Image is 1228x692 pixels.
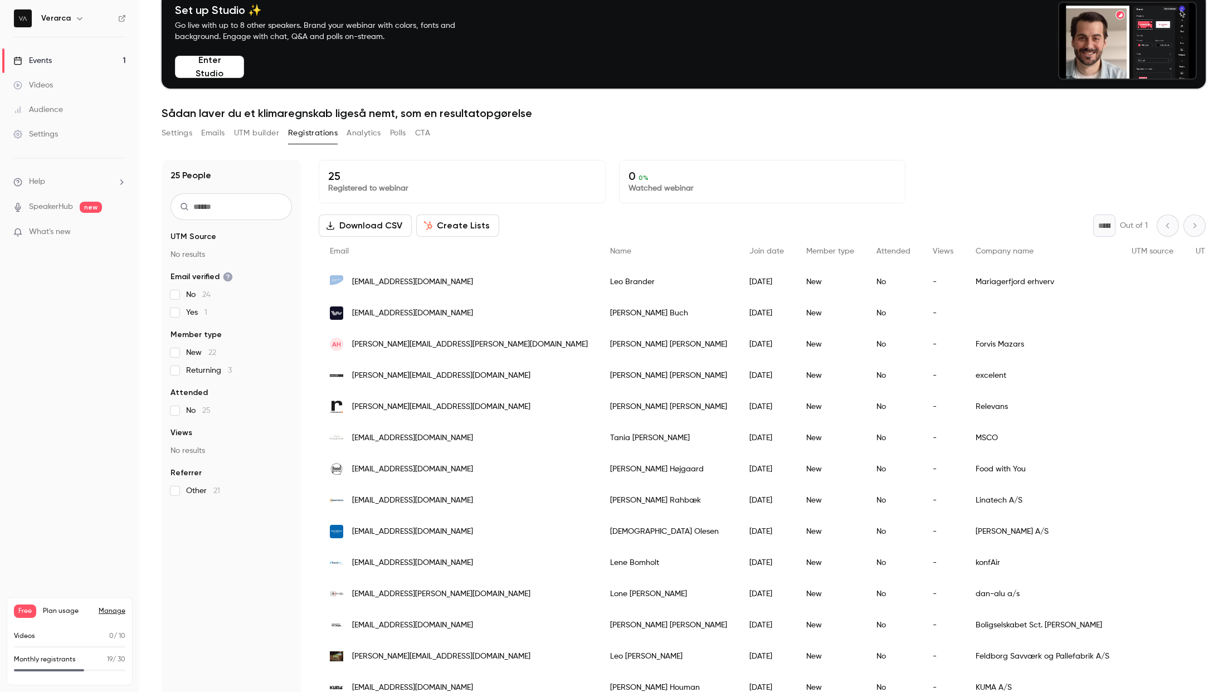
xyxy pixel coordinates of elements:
img: excelent.dk [330,369,343,382]
div: No [865,610,922,641]
img: pallefabrik.dk [330,651,343,661]
div: [PERSON_NAME] A/S [964,516,1120,547]
div: [DATE] [738,266,795,298]
span: UTM source [1132,247,1173,255]
span: 24 [202,291,211,299]
div: - [922,391,964,422]
div: [DATE] [738,454,795,485]
p: / 30 [107,655,125,665]
h6: Verarca [41,13,71,24]
img: bsjviborg.dk [330,618,343,632]
span: 3 [228,367,232,374]
button: Download CSV [319,215,412,237]
span: 21 [213,487,220,495]
div: [DATE] [738,298,795,329]
div: Settings [13,129,58,140]
button: Create Lists [416,215,499,237]
div: New [795,266,865,298]
li: help-dropdown-opener [13,176,126,188]
p: Go live with up to 8 other speakers. Brand your webinar with colors, fonts and background. Engage... [175,20,481,42]
p: No results [170,249,292,260]
span: Referrer [170,467,202,479]
div: [PERSON_NAME] [PERSON_NAME] [599,329,738,360]
div: No [865,266,922,298]
span: Email verified [170,271,233,282]
span: new [80,202,102,213]
button: Settings [162,124,192,142]
h4: Set up Studio ✨ [175,3,481,17]
p: Watched webinar [628,183,896,194]
div: Leo [PERSON_NAME] [599,641,738,672]
span: [EMAIL_ADDRESS][DOMAIN_NAME] [352,557,473,569]
div: No [865,641,922,672]
div: - [922,578,964,610]
div: - [922,516,964,547]
span: 0 [109,633,114,640]
div: [DATE] [738,422,795,454]
div: Linatech A/S [964,485,1120,516]
div: [DEMOGRAPHIC_DATA] Olesen [599,516,738,547]
span: 0 % [639,174,649,182]
div: dan-alu a/s [964,578,1120,610]
div: [PERSON_NAME] Højgaard [599,454,738,485]
div: konfAir [964,547,1120,578]
div: [DATE] [738,391,795,422]
div: No [865,360,922,391]
div: [PERSON_NAME] [PERSON_NAME] [599,391,738,422]
button: UTM builder [234,124,279,142]
span: Company name [976,247,1034,255]
span: AH [332,339,341,349]
div: MSCO [964,422,1120,454]
span: No [186,289,211,300]
span: 25 [202,407,211,415]
img: konfair.dk [330,556,343,569]
h1: 25 People [170,169,211,182]
div: [DATE] [738,610,795,641]
p: Videos [14,631,35,641]
div: No [865,298,922,329]
div: Relevans [964,391,1120,422]
img: mfer.dk [330,275,343,289]
div: Leo Brander [599,266,738,298]
div: - [922,641,964,672]
span: No [186,405,211,416]
span: Join date [749,247,784,255]
p: Registered to webinar [328,183,596,194]
div: Videos [13,80,53,91]
div: [DATE] [738,360,795,391]
span: Help [29,176,45,188]
div: Lone [PERSON_NAME] [599,578,738,610]
img: wemarket.dk [330,306,343,320]
span: Attended [876,247,910,255]
span: Yes [186,307,207,318]
div: [PERSON_NAME] Buch [599,298,738,329]
div: New [795,360,865,391]
span: 22 [208,349,216,357]
p: No results [170,445,292,456]
div: - [922,298,964,329]
div: No [865,485,922,516]
div: - [922,547,964,578]
span: 1 [204,309,207,316]
h1: Sådan laver du et klimaregnskab ligeså nemt, som en resultatopgørelse [162,106,1206,120]
span: What's new [29,226,71,238]
div: Events [13,55,52,66]
span: New [186,347,216,358]
div: New [795,391,865,422]
span: Plan usage [43,607,92,616]
div: [DATE] [738,578,795,610]
img: linatech.dk [330,494,343,507]
div: New [795,610,865,641]
div: - [922,422,964,454]
span: [EMAIL_ADDRESS][DOMAIN_NAME] [352,464,473,475]
img: relevans.dk [330,400,343,413]
div: No [865,454,922,485]
span: [PERSON_NAME][EMAIL_ADDRESS][PERSON_NAME][DOMAIN_NAME] [352,339,588,350]
p: Monthly registrants [14,655,76,665]
button: Emails [201,124,225,142]
span: Member type [170,329,222,340]
span: [EMAIL_ADDRESS][DOMAIN_NAME] [352,276,473,288]
div: New [795,547,865,578]
div: New [795,485,865,516]
div: No [865,516,922,547]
